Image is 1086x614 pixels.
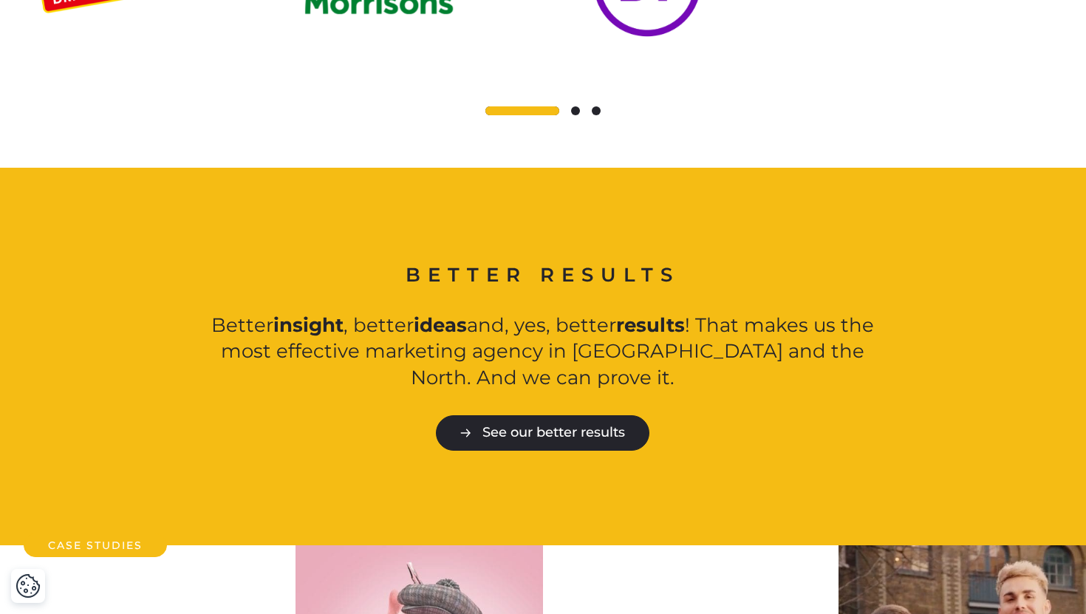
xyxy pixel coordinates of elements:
strong: ideas [414,313,467,337]
img: Revisit consent button [16,573,41,598]
a: See our better results [436,415,649,450]
h2: Case Studies [24,533,167,557]
strong: insight [273,313,344,337]
strong: results [616,313,685,337]
h2: Better results [209,262,876,289]
p: Better , better and, yes, better ! That makes us the most effective marketing agency in [GEOGRAPH... [209,313,876,392]
button: Cookie Settings [16,573,41,598]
